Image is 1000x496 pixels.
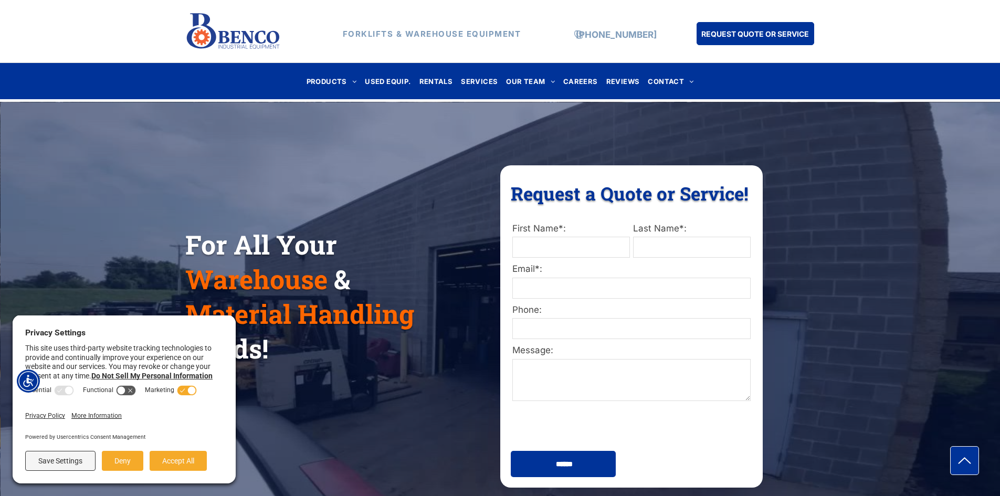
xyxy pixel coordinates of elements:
a: SERVICES [457,74,502,88]
a: REVIEWS [602,74,644,88]
a: OUR TEAM [502,74,559,88]
span: Request a Quote or Service! [511,181,749,205]
strong: FORKLIFTS & WAREHOUSE EQUIPMENT [343,29,521,39]
label: Email*: [512,262,751,276]
a: RENTALS [415,74,457,88]
iframe: reCAPTCHA [512,408,656,445]
span: Material Handling [185,297,414,331]
span: & [334,262,350,297]
label: First Name*: [512,222,630,236]
span: REQUEST QUOTE OR SERVICE [701,24,809,44]
a: CONTACT [644,74,698,88]
div: Accessibility Menu [17,370,40,393]
span: For All Your [185,227,337,262]
label: Last Name*: [633,222,751,236]
span: Warehouse [185,262,328,297]
a: USED EQUIP. [361,74,415,88]
a: CAREERS [559,74,602,88]
a: PRODUCTS [302,74,361,88]
label: Message: [512,344,751,357]
a: REQUEST QUOTE OR SERVICE [697,22,814,45]
a: [PHONE_NUMBER] [576,29,657,40]
label: Phone: [512,303,751,317]
span: Needs! [185,331,268,366]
